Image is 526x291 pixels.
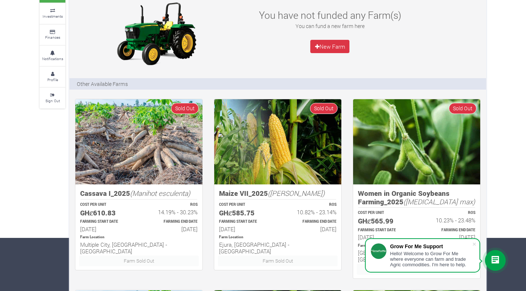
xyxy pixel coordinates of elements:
[146,219,198,225] p: Estimated Farming End Date
[423,234,475,240] h6: [DATE]
[358,234,410,240] h6: [DATE]
[353,99,480,184] img: growforme image
[80,209,132,217] h5: GHȼ610.83
[423,210,475,216] p: ROS
[219,226,271,232] h6: [DATE]
[358,243,475,249] p: Location of Farm
[219,235,337,240] p: Location of Farm
[42,14,63,19] small: Investments
[146,209,198,215] h6: 14.19% - 30.23%
[171,103,199,114] span: Sold Out
[40,3,65,24] a: Investments
[390,243,472,249] div: Grow For Me Support
[80,241,198,254] h6: Multiple City, [GEOGRAPHIC_DATA] - [GEOGRAPHIC_DATA]
[310,103,338,114] span: Sold Out
[80,235,198,240] p: Location of Farm
[80,219,132,225] p: Estimated Farming Start Date
[358,249,475,263] h6: [GEOGRAPHIC_DATA], [GEOGRAPHIC_DATA] - [GEOGRAPHIC_DATA]
[358,228,410,233] p: Estimated Farming Start Date
[310,40,349,53] a: New Farm
[80,226,132,232] h6: [DATE]
[358,217,410,225] h5: GHȼ565.99
[214,99,341,184] img: growforme image
[219,219,271,225] p: Estimated Farming Start Date
[284,209,337,215] h6: 10.82% - 23.14%
[284,219,337,225] p: Estimated Farming End Date
[403,197,475,206] i: ([MEDICAL_DATA] max)
[219,189,337,198] h5: Maize VII_2025
[77,80,128,88] p: Other Available Farms
[284,202,337,208] p: ROS
[45,35,60,40] small: Finances
[219,241,337,254] h6: Ejura, [GEOGRAPHIC_DATA] - [GEOGRAPHIC_DATA]
[423,228,475,233] p: Estimated Farming End Date
[110,0,202,67] img: growforme image
[250,9,410,21] h3: You have not funded any Farm(s)
[358,189,475,206] h5: Women in Organic Soybeans Farming_2025
[390,251,472,267] div: Hello! Welcome to Grow For Me where everyone can farm and trade Agric commodities. I'm here to help.
[40,67,65,87] a: Profile
[75,99,202,184] img: growforme image
[45,98,60,103] small: Sign Out
[358,210,410,216] p: COST PER UNIT
[449,103,477,114] span: Sold Out
[250,22,410,30] p: You can fund a new farm here
[47,77,58,82] small: Profile
[423,217,475,224] h6: 10.23% - 23.48%
[40,88,65,108] a: Sign Out
[130,188,190,198] i: (Manihot esculenta)
[284,226,337,232] h6: [DATE]
[80,202,132,208] p: COST PER UNIT
[219,202,271,208] p: COST PER UNIT
[146,202,198,208] p: ROS
[80,189,198,198] h5: Cassava I_2025
[219,209,271,217] h5: GHȼ585.75
[268,188,325,198] i: ([PERSON_NAME])
[42,56,63,61] small: Notifications
[40,25,65,45] a: Finances
[40,46,65,66] a: Notifications
[146,226,198,232] h6: [DATE]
